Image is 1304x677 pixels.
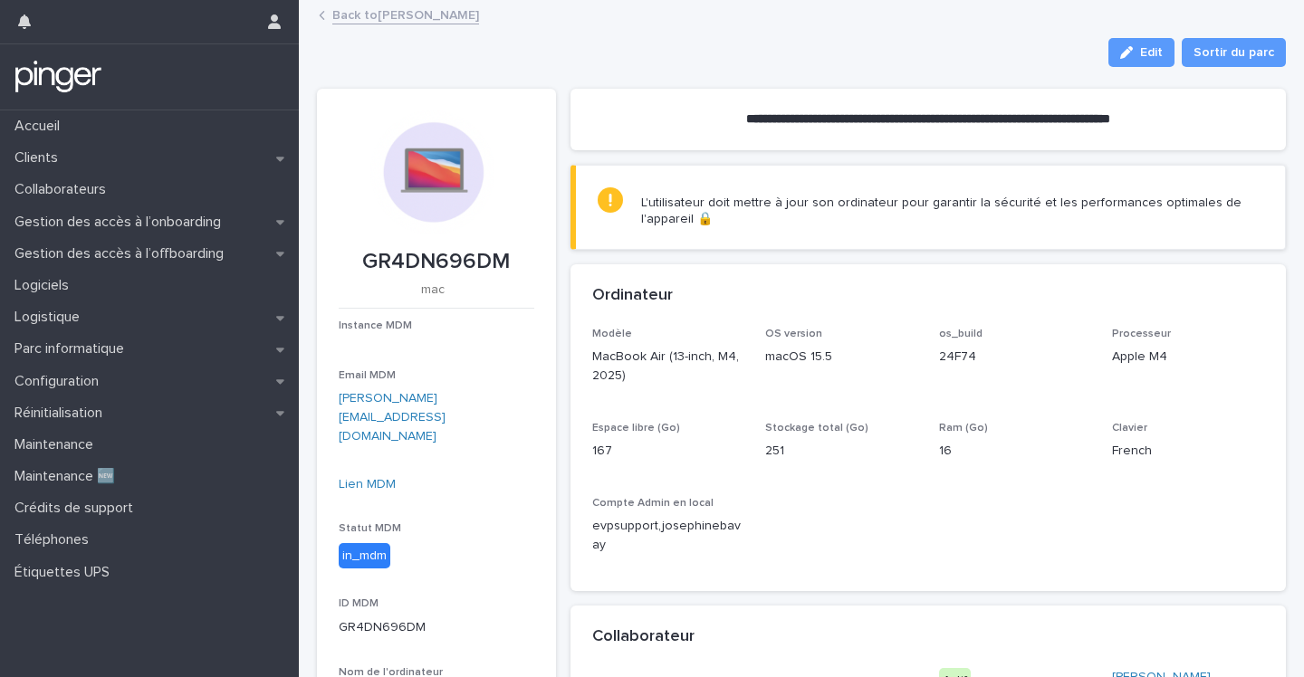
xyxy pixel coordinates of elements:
[339,478,396,491] a: Lien MDM
[939,442,1091,461] p: 16
[939,348,1091,367] p: 24F74
[1112,423,1147,434] span: Clavier
[592,442,744,461] p: 167
[592,627,695,647] h2: Collaborateur
[1112,348,1264,367] p: Apple M4
[1112,329,1171,339] span: Processeur
[592,348,744,386] p: MacBook Air (13-inch, M4, 2025)
[332,4,479,24] a: Back to[PERSON_NAME]
[7,531,103,548] p: Téléphones
[765,329,822,339] span: OS version
[339,249,534,275] p: GR4DN696DM
[592,517,744,555] p: evpsupport,josephinebavay
[7,373,113,390] p: Configuration
[7,149,72,167] p: Clients
[7,245,238,262] p: Gestion des accès à l’offboarding
[765,348,917,367] p: macOS 15.5
[7,340,139,358] p: Parc informatique
[1182,38,1286,67] button: Sortir du parc
[7,277,83,294] p: Logiciels
[1108,38,1175,67] button: Edit
[939,329,983,339] span: os_build
[592,286,673,306] h2: Ordinateur
[765,442,917,461] p: 251
[592,329,632,339] span: Modèle
[7,118,74,135] p: Accueil
[592,498,714,509] span: Compte Admin en local
[339,282,527,298] p: mac
[339,618,534,637] p: GR4DN696DM
[339,392,446,443] a: [PERSON_NAME][EMAIL_ADDRESS][DOMAIN_NAME]
[14,59,102,95] img: mTgBEunGTSyRkCgitkcU
[7,214,235,231] p: Gestion des accès à l’onboarding
[339,523,401,534] span: Statut MDM
[7,181,120,198] p: Collaborateurs
[7,436,108,453] p: Maintenance
[1140,46,1163,59] span: Edit
[7,405,117,422] p: Réinitialisation
[339,370,396,381] span: Email MDM
[765,423,868,434] span: Stockage total (Go)
[7,500,148,517] p: Crédits de support
[592,423,680,434] span: Espace libre (Go)
[939,423,988,434] span: Ram (Go)
[1194,43,1274,62] span: Sortir du parc
[339,543,390,569] div: in_mdm
[7,309,94,326] p: Logistique
[339,320,412,331] span: Instance MDM
[7,564,124,581] p: Étiquettes UPS
[339,598,379,609] span: ID MDM
[1112,442,1264,461] p: French
[641,195,1263,227] p: L'utilisateur doit mettre à jour son ordinateur pour garantir la sécurité et les performances opt...
[7,468,129,485] p: Maintenance 🆕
